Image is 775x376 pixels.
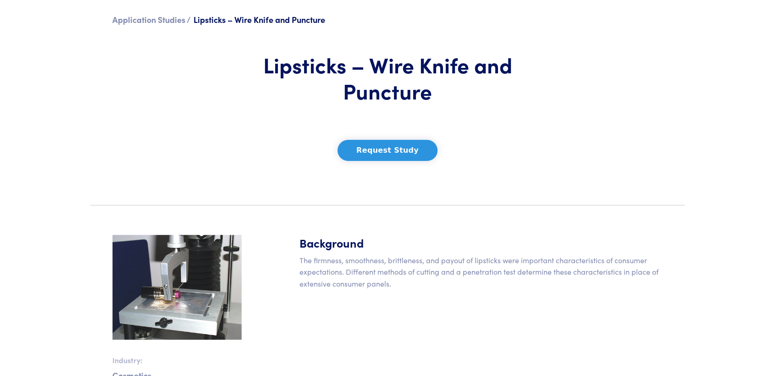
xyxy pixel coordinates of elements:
[299,235,663,251] h5: Background
[253,51,522,104] h1: Lipsticks – Wire Knife and Puncture
[112,354,242,366] p: Industry:
[299,254,663,290] p: The firmness, smoothness, brittleness, and payout of lipsticks were important characteristics of ...
[338,140,437,161] button: Request Study
[112,14,191,25] a: Application Studies /
[194,14,325,25] span: Lipsticks – Wire Knife and Puncture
